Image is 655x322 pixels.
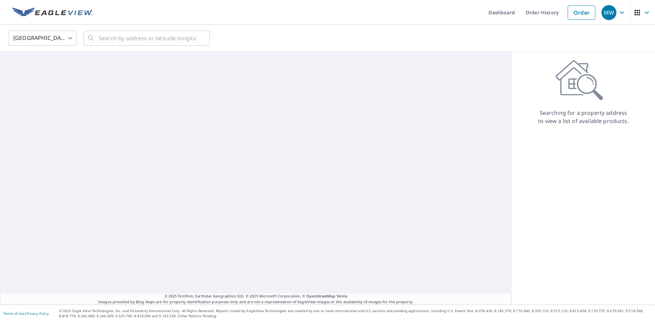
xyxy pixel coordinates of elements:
img: EV Logo [12,7,93,18]
p: Searching for a property address to view a list of available products. [538,109,629,125]
p: | [3,311,49,316]
a: OpenStreetMap [306,293,335,298]
p: © 2025 Eagle View Technologies, Inc. and Pictometry International Corp. All Rights Reserved. Repo... [59,308,652,319]
div: MW [601,5,616,20]
a: Terms [336,293,348,298]
input: Search by address or latitude-longitude [99,29,196,48]
a: Terms of Use [3,311,25,316]
div: [GEOGRAPHIC_DATA] [9,29,77,48]
span: © 2025 TomTom, Earthstar Geographics SIO, © 2025 Microsoft Corporation, © [164,293,348,299]
a: Order [568,5,595,20]
a: Privacy Policy [27,311,49,316]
